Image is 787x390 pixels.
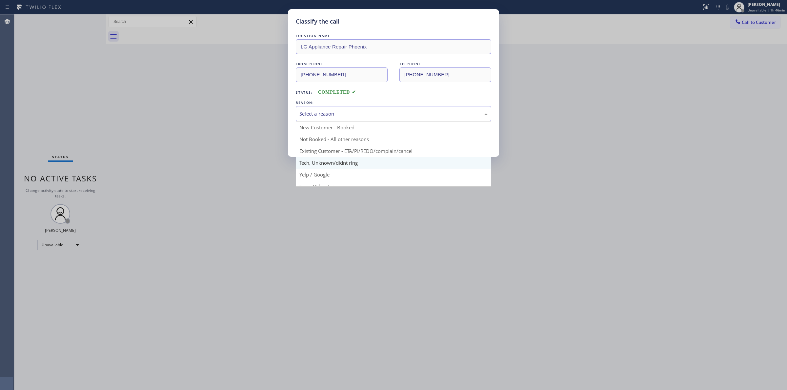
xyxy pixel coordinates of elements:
[296,90,313,95] span: Status:
[296,121,491,133] div: New Customer - Booked
[296,157,491,169] div: Tech, Unknown/didnt ring
[296,145,491,157] div: Existing Customer - ETA/PI/REDO/complain/cancel
[296,67,388,82] input: From phone
[296,61,388,67] div: FROM PHONE
[296,133,491,145] div: Not Booked - All other reasons
[299,110,488,118] div: Select a reason
[296,17,339,26] h5: Classify the call
[318,90,356,95] span: COMPLETED
[296,99,491,106] div: REASON:
[296,32,491,39] div: LOCATION NAME
[296,169,491,180] div: Yelp / Google
[399,67,491,82] input: To phone
[296,180,491,192] div: Spam/Advertising
[399,61,491,67] div: TO PHONE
